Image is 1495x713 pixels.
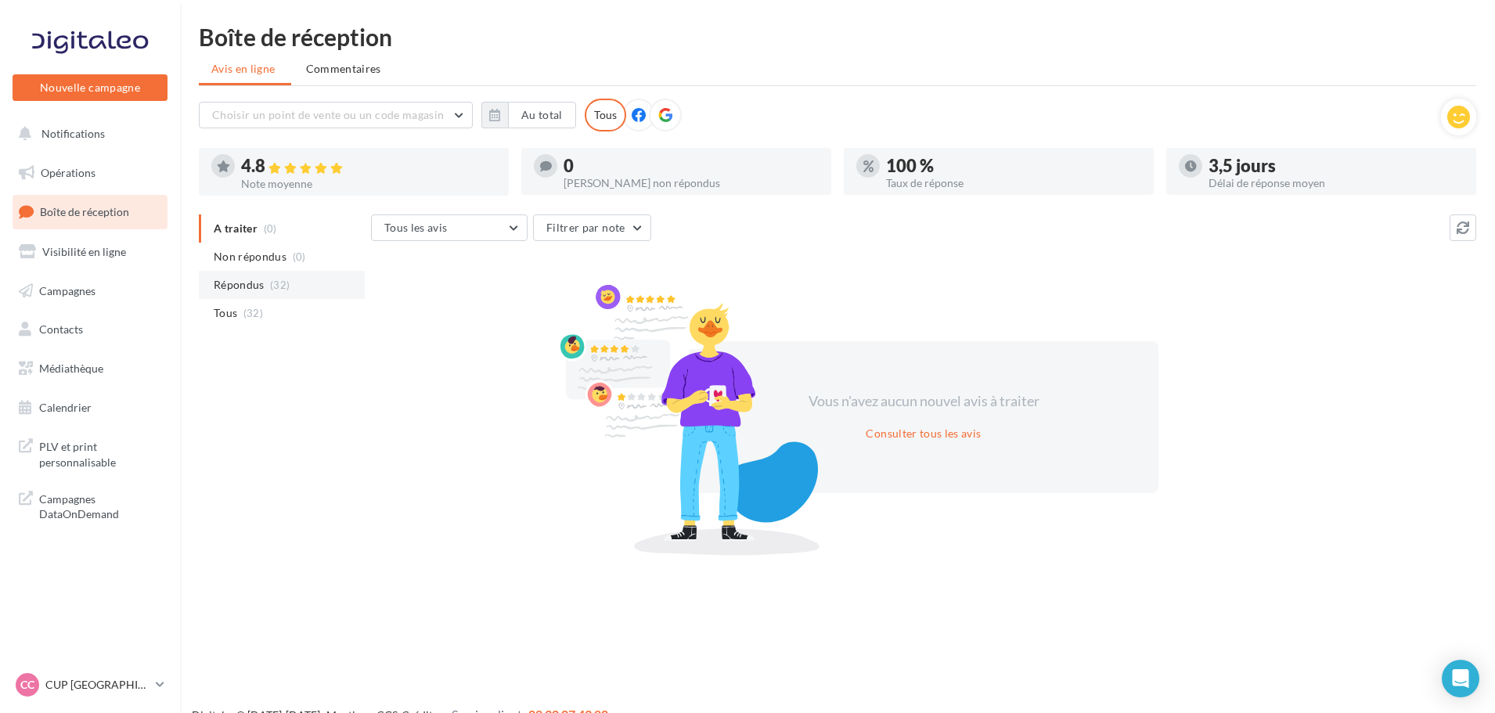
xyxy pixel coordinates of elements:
[13,670,168,700] a: CC CUP [GEOGRAPHIC_DATA]
[508,102,576,128] button: Au total
[585,99,626,131] div: Tous
[241,157,496,175] div: 4.8
[9,391,171,424] a: Calendrier
[214,277,265,293] span: Répondus
[886,178,1141,189] div: Taux de réponse
[564,178,819,189] div: [PERSON_NAME] non répondus
[789,391,1058,412] div: Vous n'avez aucun nouvel avis à traiter
[42,245,126,258] span: Visibilité en ligne
[533,214,651,241] button: Filtrer par note
[564,157,819,175] div: 0
[243,307,263,319] span: (32)
[199,25,1476,49] div: Boîte de réception
[39,322,83,336] span: Contacts
[384,221,448,234] span: Tous les avis
[39,401,92,414] span: Calendrier
[859,424,987,443] button: Consulter tous les avis
[212,108,444,121] span: Choisir un point de vente ou un code magasin
[20,677,34,693] span: CC
[1442,660,1479,697] div: Open Intercom Messenger
[1209,178,1464,189] div: Délai de réponse moyen
[40,205,129,218] span: Boîte de réception
[39,283,95,297] span: Campagnes
[293,250,306,263] span: (0)
[886,157,1141,175] div: 100 %
[214,249,286,265] span: Non répondus
[9,482,171,528] a: Campagnes DataOnDemand
[39,488,161,522] span: Campagnes DataOnDemand
[241,178,496,189] div: Note moyenne
[13,74,168,101] button: Nouvelle campagne
[1209,157,1464,175] div: 3,5 jours
[199,102,473,128] button: Choisir un point de vente ou un code magasin
[41,127,105,140] span: Notifications
[9,117,164,150] button: Notifications
[270,279,290,291] span: (32)
[9,430,171,476] a: PLV et print personnalisable
[39,362,103,375] span: Médiathèque
[45,677,149,693] p: CUP [GEOGRAPHIC_DATA]
[306,61,381,77] span: Commentaires
[371,214,528,241] button: Tous les avis
[41,166,95,179] span: Opérations
[9,275,171,308] a: Campagnes
[9,313,171,346] a: Contacts
[9,195,171,229] a: Boîte de réception
[9,352,171,385] a: Médiathèque
[481,102,576,128] button: Au total
[39,436,161,470] span: PLV et print personnalisable
[9,157,171,189] a: Opérations
[214,305,237,321] span: Tous
[9,236,171,268] a: Visibilité en ligne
